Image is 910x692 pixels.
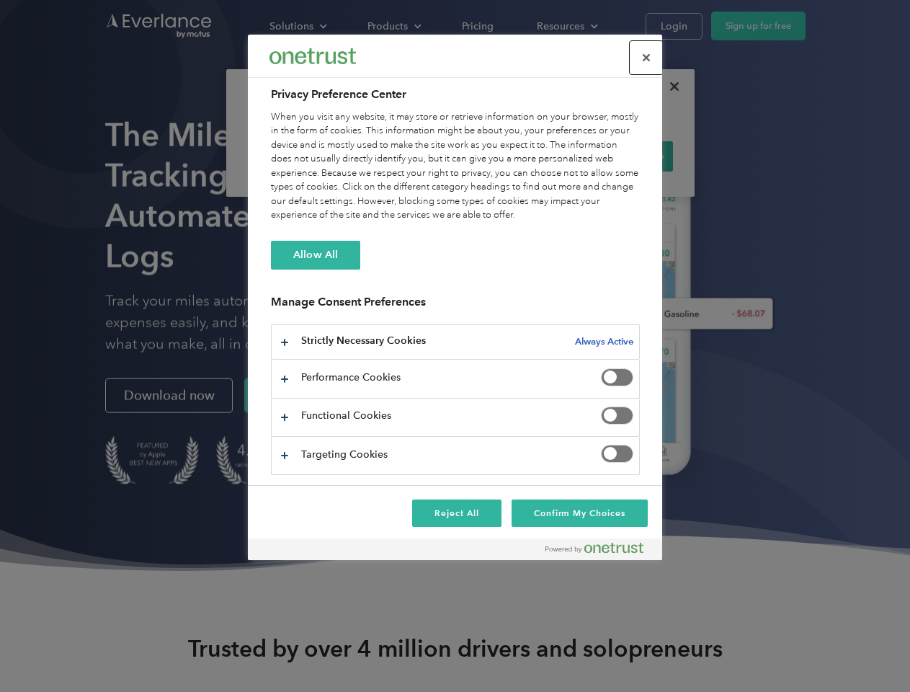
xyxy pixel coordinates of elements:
[248,35,662,560] div: Privacy Preference Center
[412,500,501,527] button: Reject All
[545,542,655,560] a: Powered by OneTrust Opens in a new Tab
[248,35,662,560] div: Preference center
[271,110,640,223] div: When you visit any website, it may store or retrieve information on your browser, mostly in the f...
[512,500,648,527] button: Confirm My Choices
[271,241,360,270] button: Allow All
[271,86,640,103] h2: Privacy Preference Center
[545,542,643,554] img: Powered by OneTrust Opens in a new Tab
[269,48,356,63] img: Everlance
[271,295,640,317] h3: Manage Consent Preferences
[269,42,356,71] div: Everlance
[630,42,662,74] button: Close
